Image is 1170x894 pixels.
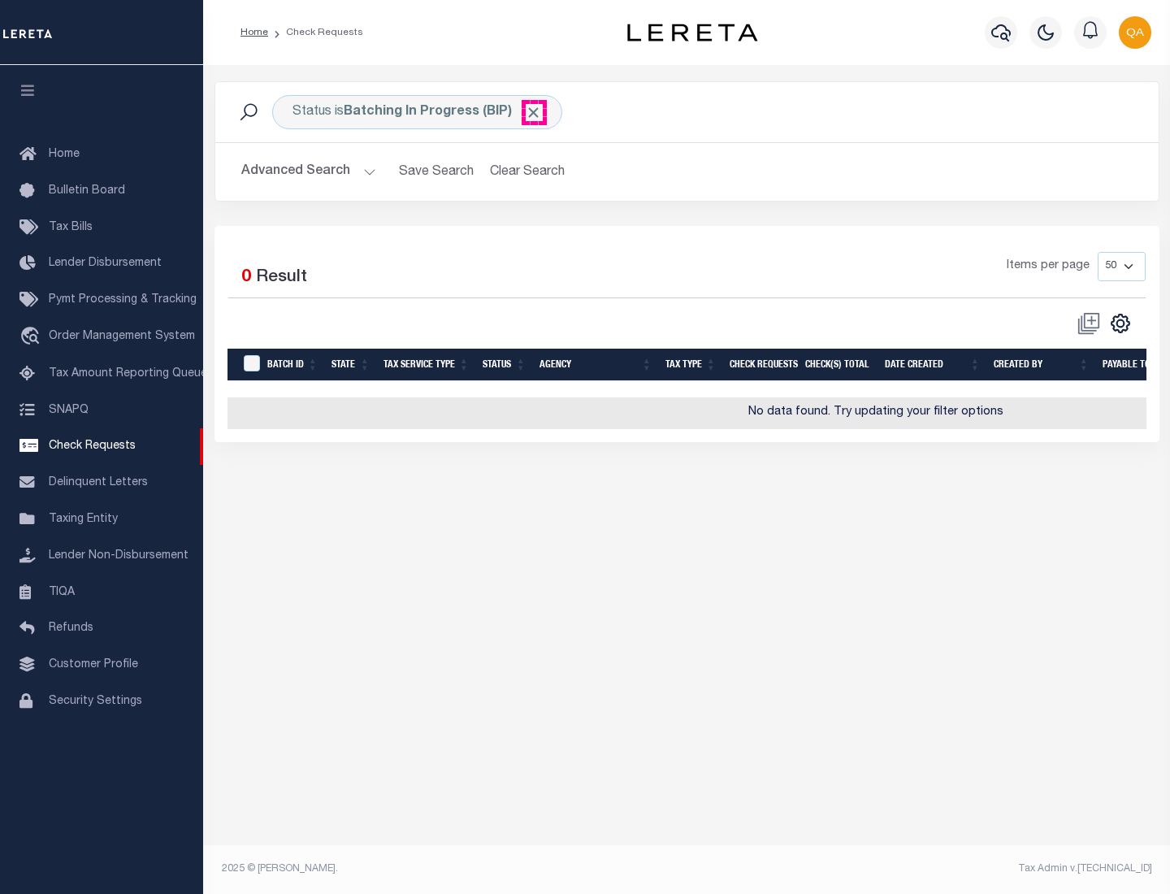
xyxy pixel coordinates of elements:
[389,156,483,188] button: Save Search
[49,404,89,415] span: SNAPQ
[268,25,363,40] li: Check Requests
[525,104,542,121] span: Click to Remove
[533,349,659,382] th: Agency: activate to sort column ascending
[699,861,1152,876] div: Tax Admin v.[TECHNICAL_ID]
[261,349,325,382] th: Batch Id: activate to sort column ascending
[723,349,799,382] th: Check Requests
[659,349,723,382] th: Tax Type: activate to sort column ascending
[49,477,148,488] span: Delinquent Letters
[49,514,118,525] span: Taxing Entity
[19,327,45,348] i: travel_explore
[49,222,93,233] span: Tax Bills
[49,258,162,269] span: Lender Disbursement
[256,265,307,291] label: Result
[627,24,757,41] img: logo-dark.svg
[1007,258,1090,276] span: Items per page
[799,349,878,382] th: Check(s) Total
[325,349,377,382] th: State: activate to sort column ascending
[49,623,93,634] span: Refunds
[49,550,188,562] span: Lender Non-Disbursement
[483,156,572,188] button: Clear Search
[987,349,1096,382] th: Created By: activate to sort column ascending
[240,28,268,37] a: Home
[49,331,195,342] span: Order Management System
[210,861,687,876] div: 2025 © [PERSON_NAME].
[49,294,197,306] span: Pymt Processing & Tracking
[241,269,251,286] span: 0
[272,95,562,129] div: Status is
[49,659,138,670] span: Customer Profile
[878,349,987,382] th: Date Created: activate to sort column ascending
[49,185,125,197] span: Bulletin Board
[377,349,476,382] th: Tax Service Type: activate to sort column ascending
[49,368,207,380] span: Tax Amount Reporting Queue
[241,156,376,188] button: Advanced Search
[49,586,75,597] span: TIQA
[49,149,80,160] span: Home
[49,440,136,452] span: Check Requests
[1119,16,1151,49] img: svg+xml;base64,PHN2ZyB4bWxucz0iaHR0cDovL3d3dy53My5vcmcvMjAwMC9zdmciIHBvaW50ZXItZXZlbnRzPSJub25lIi...
[476,349,533,382] th: Status: activate to sort column ascending
[344,106,542,119] b: Batching In Progress (BIP)
[49,696,142,707] span: Security Settings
